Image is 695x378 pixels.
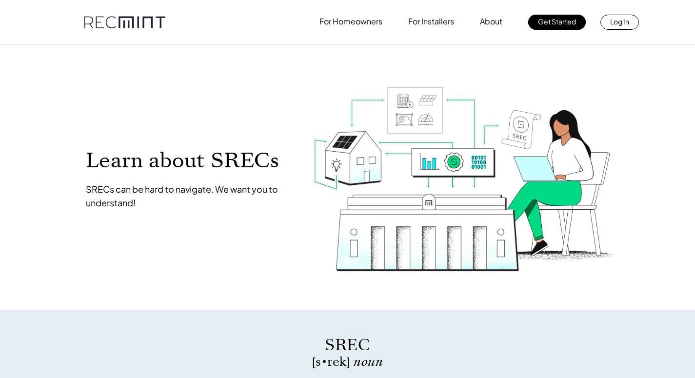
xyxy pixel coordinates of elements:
[319,15,382,28] p: For Homeowners
[354,353,383,370] span: noun
[86,149,294,171] p: Learn about SRECs
[528,15,586,30] a: Get Started
[189,334,506,356] p: SREC
[538,15,576,28] p: Get Started
[480,15,502,28] p: About
[610,15,629,28] p: Log In
[600,15,639,30] a: Log In
[408,15,454,28] p: For Installers
[86,182,294,210] p: SRECs can be hard to navigate. We want you to understand!
[189,356,506,368] p: [s • rek]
